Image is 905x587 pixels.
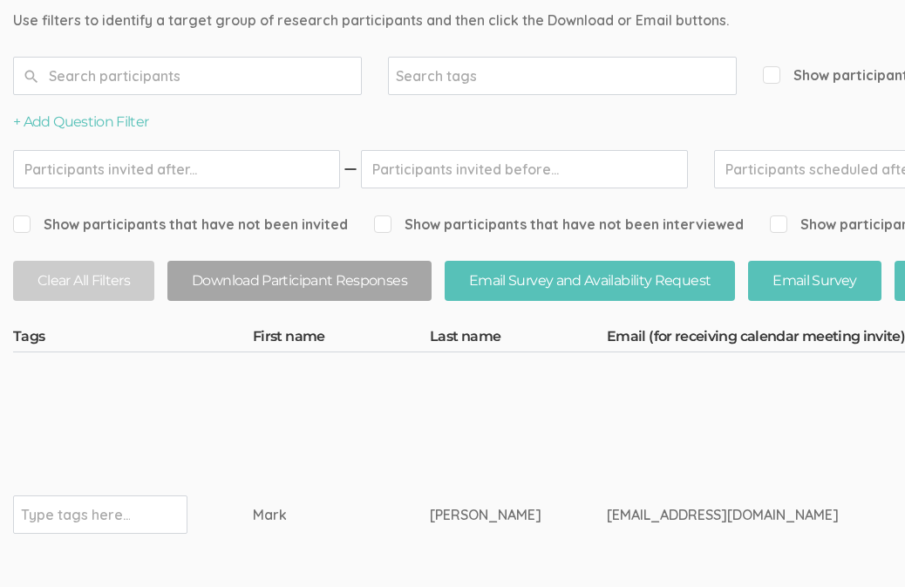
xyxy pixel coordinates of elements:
button: Email Survey [748,261,881,302]
img: dash.svg [342,150,359,188]
button: Email Survey and Availability Request [445,261,735,302]
div: Mark [253,505,364,525]
button: Clear All Filters [13,261,154,302]
th: Tags [13,327,253,352]
div: [PERSON_NAME] [430,505,541,525]
button: + Add Question Filter [13,113,149,133]
input: Type tags here... [21,503,130,526]
input: Participants invited before... [361,150,688,188]
th: Last name [430,327,607,352]
th: First name [253,327,430,352]
div: [EMAIL_ADDRESS][DOMAIN_NAME] [607,505,857,525]
button: Download Participant Responses [167,261,432,302]
span: Show participants that have not been invited [13,215,348,235]
input: Search tags [396,65,505,87]
input: Search participants [13,57,362,95]
iframe: Chat Widget [818,503,905,587]
input: Participants invited after... [13,150,340,188]
span: Show participants that have not been interviewed [374,215,744,235]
